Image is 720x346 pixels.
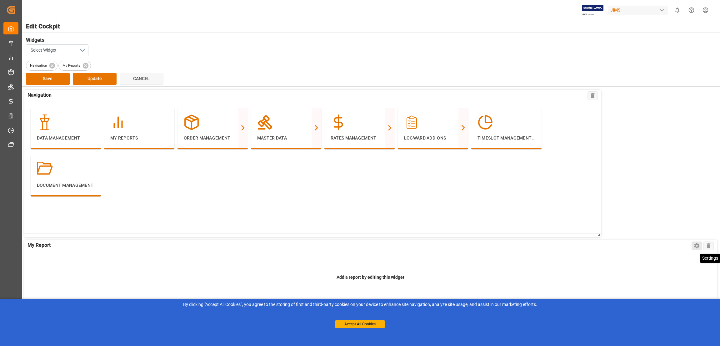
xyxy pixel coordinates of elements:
[120,73,163,85] button: Cancel
[26,37,709,44] h3: Widgets
[4,301,716,308] div: By clicking "Accept All Cookies”, you agree to the storing of first and third-party cookies on yo...
[582,5,603,16] img: Exertis%20JAM%20-%20Email%20Logo.jpg_1722504956.jpg
[26,61,57,71] div: Navigation
[59,63,84,68] span: My Reports
[335,320,385,328] button: Accept All Cookies
[608,4,670,16] button: JIMS
[670,3,684,17] button: show 0 new notifications
[31,47,57,53] span: Select Widget
[26,22,715,31] span: Edit Cockpit
[684,3,698,17] button: Help Center
[133,76,150,81] span: Cancel
[27,242,51,250] span: My Report
[608,6,668,15] div: JIMS
[73,73,117,85] button: Update
[58,61,91,71] div: My Reports
[26,44,88,56] button: open menu
[27,91,52,100] span: Navigation
[26,73,70,85] button: Save
[26,63,51,68] span: Navigation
